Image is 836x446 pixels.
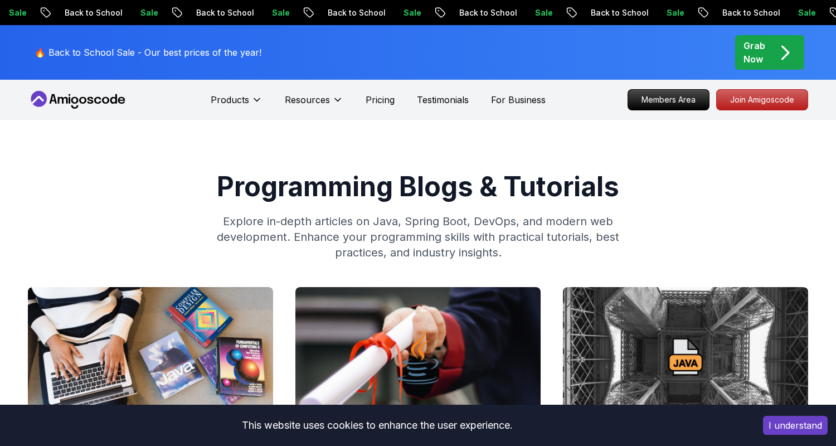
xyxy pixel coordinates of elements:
[285,93,343,115] button: Resources
[28,287,273,426] img: image
[318,7,393,18] p: Back to School
[393,7,429,18] p: Sale
[581,7,657,18] p: Back to School
[186,7,262,18] p: Back to School
[717,90,808,110] p: Join Amigoscode
[130,7,166,18] p: Sale
[657,7,692,18] p: Sale
[211,93,263,115] button: Products
[763,416,828,435] button: Accept cookies
[628,89,709,110] a: Members Area
[628,90,709,110] p: Members Area
[449,7,525,18] p: Back to School
[262,7,298,18] p: Sale
[563,287,808,426] img: image
[8,413,746,438] div: This website uses cookies to enhance the user experience.
[55,7,130,18] p: Back to School
[366,93,395,106] a: Pricing
[204,214,632,260] p: Explore in-depth articles on Java, Spring Boot, DevOps, and modern web development. Enhance your ...
[491,93,546,106] a: For Business
[417,93,469,106] a: Testimonials
[525,7,561,18] p: Sale
[712,7,788,18] p: Back to School
[211,93,249,106] p: Products
[35,46,261,59] p: 🔥 Back to School Sale - Our best prices of the year!
[28,173,808,200] h1: Programming Blogs & Tutorials
[285,93,330,106] p: Resources
[788,7,824,18] p: Sale
[295,287,541,426] img: image
[743,39,765,66] p: Grab Now
[716,89,808,110] a: Join Amigoscode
